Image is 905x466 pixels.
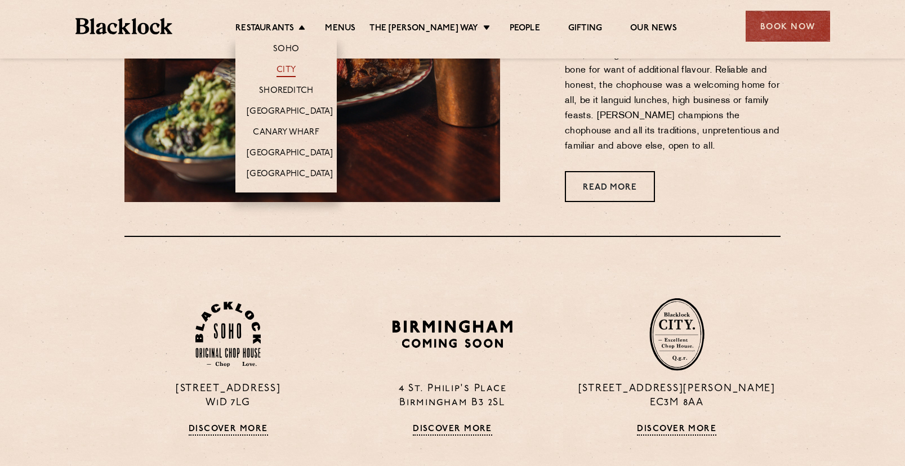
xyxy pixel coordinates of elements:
[746,11,830,42] div: Book Now
[75,18,173,34] img: BL_Textured_Logo-footer-cropped.svg
[253,127,319,140] a: Canary Wharf
[649,298,705,371] img: City-stamp-default.svg
[235,23,294,35] a: Restaurants
[195,302,261,368] img: Soho-stamp-default.svg
[349,382,556,410] p: 4 St. Philip's Place Birmingham B3 2SL
[510,23,540,35] a: People
[325,23,355,35] a: Menus
[124,382,332,410] p: [STREET_ADDRESS] W1D 7LG
[247,148,333,160] a: [GEOGRAPHIC_DATA]
[369,23,478,35] a: The [PERSON_NAME] Way
[630,23,677,35] a: Our News
[247,169,333,181] a: [GEOGRAPHIC_DATA]
[273,44,299,56] a: Soho
[247,106,333,119] a: [GEOGRAPHIC_DATA]
[277,65,296,77] a: City
[565,171,655,202] a: Read More
[568,23,602,35] a: Gifting
[637,424,716,436] a: Discover More
[565,17,781,154] p: Established in the 1690s, chophouses became the beating heart of towns and cities up and down the...
[573,382,781,410] p: [STREET_ADDRESS][PERSON_NAME] EC3M 8AA
[189,424,268,436] a: Discover More
[413,424,492,436] a: Discover More
[390,316,515,352] img: BIRMINGHAM-P22_-e1747915156957.png
[259,86,313,98] a: Shoreditch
